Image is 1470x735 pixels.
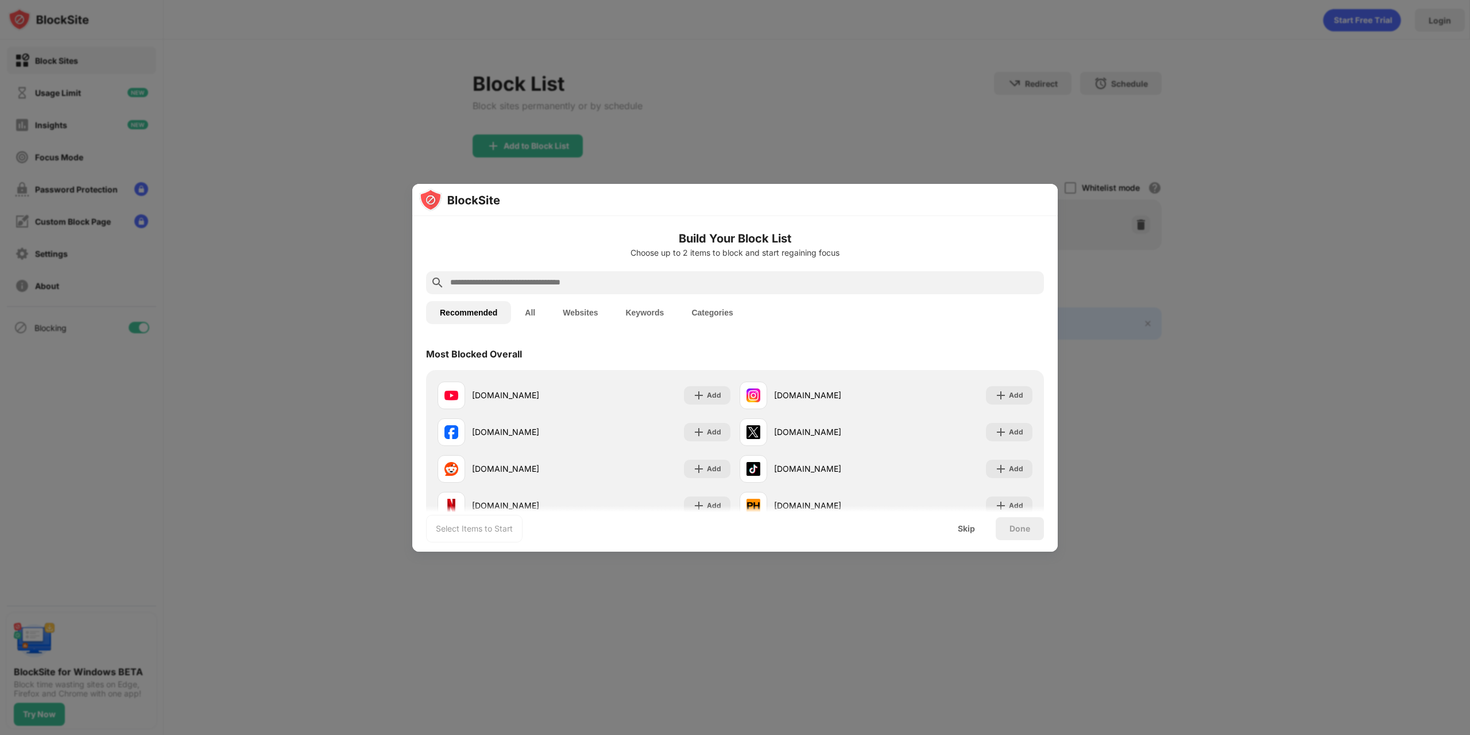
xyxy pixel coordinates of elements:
img: favicons [746,388,760,402]
img: favicons [444,462,458,476]
div: Most Blocked Overall [426,348,522,360]
div: Add [707,500,721,511]
div: Add [707,390,721,401]
div: Add [1009,500,1023,511]
button: All [511,301,549,324]
div: [DOMAIN_NAME] [472,463,584,475]
img: search.svg [431,276,444,290]
img: favicons [746,499,760,513]
div: Done [1009,524,1030,533]
div: Add [707,426,721,438]
button: Keywords [612,301,678,324]
div: Skip [958,524,975,533]
div: Add [1009,463,1023,475]
img: favicons [444,499,458,513]
div: [DOMAIN_NAME] [774,463,886,475]
div: Add [1009,426,1023,438]
div: [DOMAIN_NAME] [774,499,886,511]
button: Websites [549,301,612,324]
img: favicons [746,425,760,439]
div: [DOMAIN_NAME] [472,426,584,438]
img: favicons [444,388,458,402]
h6: Build Your Block List [426,230,1044,247]
img: favicons [444,425,458,439]
div: Add [1009,390,1023,401]
div: [DOMAIN_NAME] [774,426,886,438]
div: [DOMAIN_NAME] [472,499,584,511]
img: logo-blocksite.svg [419,188,500,211]
div: Add [707,463,721,475]
button: Categories [678,301,746,324]
div: Choose up to 2 items to block and start regaining focus [426,248,1044,257]
div: Select Items to Start [436,523,513,534]
img: favicons [746,462,760,476]
button: Recommended [426,301,511,324]
div: [DOMAIN_NAME] [472,389,584,401]
div: [DOMAIN_NAME] [774,389,886,401]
